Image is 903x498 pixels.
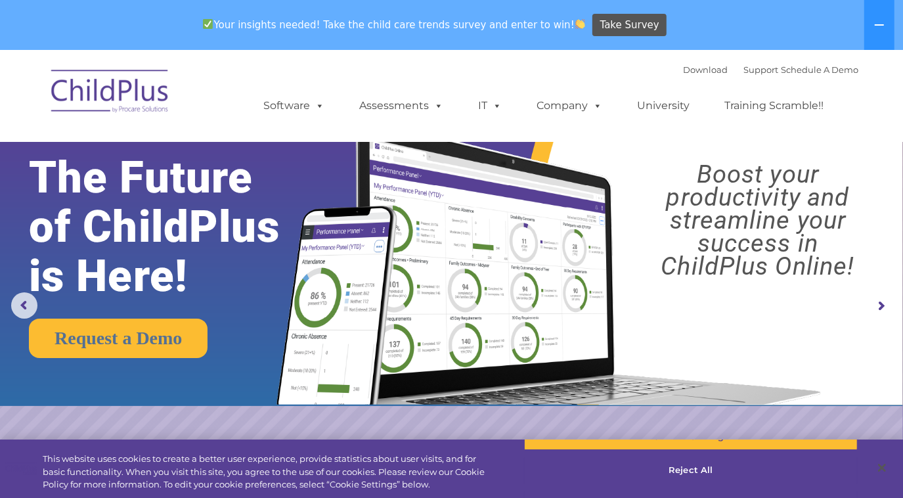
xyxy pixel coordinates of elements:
a: Request a Demo [29,319,208,358]
span: Your insights needed! Take the child care trends survey and enter to win! [198,12,591,37]
rs-layer: Boost your productivity and streamline your success in ChildPlus Online! [624,163,892,278]
a: Software [251,93,338,119]
a: Take Survey [592,14,667,37]
a: IT [466,93,516,119]
img: ✅ [203,19,213,29]
a: Company [524,93,616,119]
img: 👏 [575,19,585,29]
button: Cookies Settings [524,423,858,451]
a: Download [684,64,728,75]
a: Schedule A Demo [782,64,859,75]
button: Reject All [524,457,858,484]
a: Assessments [347,93,457,119]
a: University [625,93,703,119]
rs-layer: The Future of ChildPlus is Here! [29,153,317,301]
span: Last name [183,87,223,97]
span: Phone number [183,141,238,150]
img: ChildPlus by Procare Solutions [45,60,176,126]
a: Support [744,64,779,75]
button: Close [868,453,896,482]
font: | [684,64,859,75]
a: Training Scramble!! [712,93,837,119]
span: Take Survey [600,14,659,37]
div: This website uses cookies to create a better user experience, provide statistics about user visit... [43,453,496,491]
